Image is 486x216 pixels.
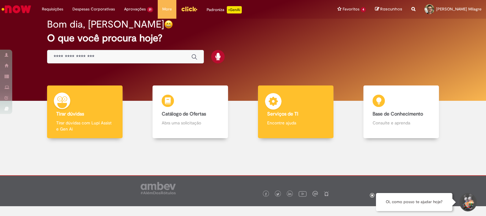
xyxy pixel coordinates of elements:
img: click_logo_yellow_360x200.png [181,4,197,13]
p: Encontre ajuda [267,120,324,126]
a: Base de Conhecimento Consulte e aprenda [348,85,454,138]
img: happy-face.png [164,20,173,29]
p: +GenAi [227,6,242,13]
img: logo_footer_ambev_rotulo_gray.png [141,182,176,194]
div: Oi, como posso te ajudar hoje? [376,193,452,211]
b: Base de Conhecimento [373,111,423,117]
h2: Bom dia, [PERSON_NAME] [47,19,164,30]
button: Iniciar Conversa de Suporte [458,193,477,211]
img: logo_footer_linkedin.png [288,192,291,196]
span: Favoritos [343,6,359,12]
span: Rascunhos [380,6,402,12]
span: 21 [147,7,153,12]
img: logo_footer_naosei.png [324,191,329,196]
b: Tirar dúvidas [56,111,84,117]
a: Catálogo de Ofertas Abra uma solicitação [138,85,243,138]
img: logo_footer_twitter.png [276,193,279,196]
b: Catálogo de Ofertas [162,111,206,117]
span: More [162,6,172,12]
span: [PERSON_NAME] Milagre [436,6,481,12]
span: 4 [361,7,366,12]
p: Abra uma solicitação [162,120,219,126]
span: Aprovações [124,6,146,12]
span: Despesas Corporativas [72,6,115,12]
a: Tirar dúvidas Tirar dúvidas com Lupi Assist e Gen Ai [32,85,138,138]
span: Requisições [42,6,63,12]
p: Consulte e aprenda [373,120,430,126]
a: Rascunhos [375,6,402,12]
b: Serviços de TI [267,111,298,117]
p: Tirar dúvidas com Lupi Assist e Gen Ai [56,120,113,132]
img: logo_footer_facebook.png [264,193,267,196]
img: ServiceNow [1,3,32,15]
img: logo_footer_youtube.png [299,190,307,198]
a: Serviços de TI Encontre ajuda [243,85,348,138]
img: logo_footer_workplace.png [312,191,318,196]
h2: O que você procura hoje? [47,33,439,44]
div: Padroniza [207,6,242,13]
